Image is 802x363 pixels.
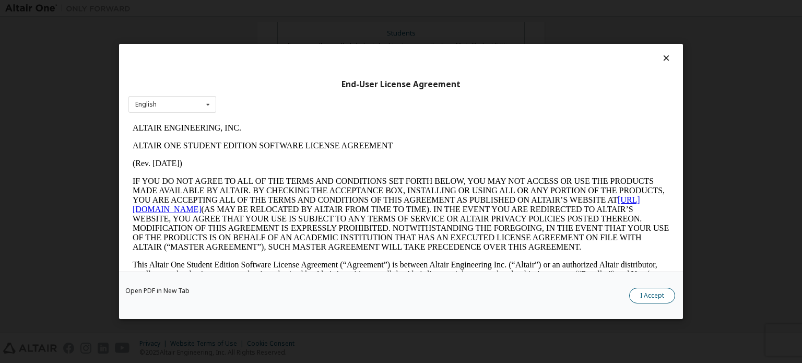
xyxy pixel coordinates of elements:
[4,4,541,14] p: ALTAIR ENGINEERING, INC.
[135,101,157,108] div: English
[4,141,541,179] p: This Altair One Student Edition Software License Agreement (“Agreement”) is between Altair Engine...
[4,22,541,31] p: ALTAIR ONE STUDENT EDITION SOFTWARE LICENSE AGREEMENT
[4,40,541,49] p: (Rev. [DATE])
[629,288,675,303] button: I Accept
[128,79,674,90] div: End-User License Agreement
[125,288,190,294] a: Open PDF in New Tab
[4,76,512,95] a: [URL][DOMAIN_NAME]
[4,57,541,133] p: IF YOU DO NOT AGREE TO ALL OF THE TERMS AND CONDITIONS SET FORTH BELOW, YOU MAY NOT ACCESS OR USE...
